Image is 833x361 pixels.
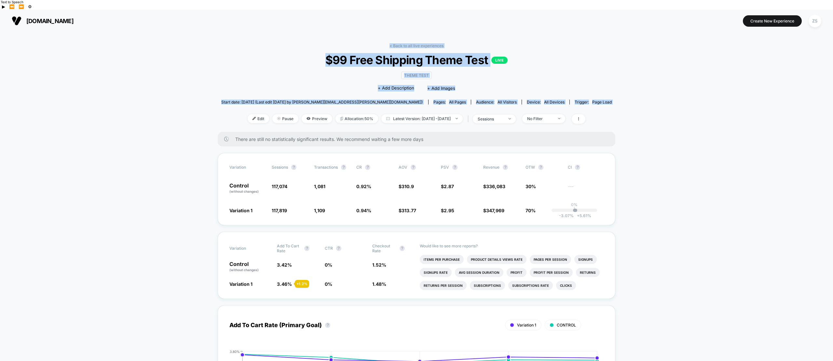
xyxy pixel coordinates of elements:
span: [DOMAIN_NAME] [26,18,74,24]
span: 5.61 % [574,213,591,218]
span: 0 % [325,262,332,268]
button: ? [575,165,580,170]
div: Audience: [476,100,517,104]
span: Add To Cart Rate [277,243,301,253]
button: Forward [17,4,26,9]
span: Revenue [483,165,499,170]
span: + Add Images [427,86,455,91]
span: Variation [229,165,265,170]
p: 0% [571,202,578,207]
a: < Back to all live experiences [389,43,444,48]
p: Control [229,261,270,272]
p: | [574,207,575,212]
img: calendar [386,117,390,120]
span: | [466,114,473,124]
span: Variation 1 [517,323,536,327]
span: Sessions [272,165,288,170]
li: Subscriptions Rate [508,281,553,290]
span: PSV [441,165,449,170]
span: 117,074 [272,184,287,189]
div: sessions [478,117,504,121]
li: Signups [574,255,597,264]
li: Subscriptions [470,281,505,290]
span: --- [568,185,604,194]
span: 1.48 % [372,281,386,287]
button: ? [411,165,416,170]
button: [DOMAIN_NAME] [10,16,75,26]
button: Previous [7,4,17,9]
span: 117,819 [272,208,287,213]
span: Variation [229,243,265,253]
span: Allocation: 50% [335,114,378,123]
img: end [456,118,458,119]
span: Variation 1 [229,281,253,287]
div: ZS [809,15,821,27]
span: $ [483,184,505,189]
span: Transactions [314,165,338,170]
span: CR [356,165,362,170]
span: Page Load [592,100,612,104]
div: Pages: [433,100,466,104]
span: 2.95 [444,208,454,213]
span: + Add Description [378,85,414,91]
button: ZS [807,14,823,28]
span: (without changes) [229,189,259,193]
span: 3.46 % [277,281,292,287]
span: 347,969 [486,208,504,213]
span: $ [399,184,414,189]
img: end [558,118,560,119]
span: 1.52 % [372,262,386,268]
span: OTW [526,165,561,170]
span: $99 Free Shipping Theme Test [241,53,592,67]
span: $ [483,208,504,213]
li: Items Per Purchase [420,255,464,264]
button: ? [336,246,341,251]
li: Returns Per Session [420,281,467,290]
span: Variation 1 [229,208,253,213]
span: 1,109 [314,208,325,213]
button: Settings [26,4,34,9]
span: 310.9 [402,184,414,189]
span: Theme Test [401,72,432,79]
button: ? [291,165,296,170]
li: Profit [507,268,526,277]
span: 0.92 % [356,184,371,189]
li: Avg Session Duration [455,268,503,277]
img: end [277,117,280,120]
li: Pages Per Session [530,255,571,264]
span: CTR [325,246,333,251]
button: ? [304,246,309,251]
div: No Filter [527,116,553,121]
div: Trigger: [575,100,612,104]
span: 336,083 [486,184,505,189]
button: ? [452,165,457,170]
span: 0 % [325,281,332,287]
button: ? [503,165,508,170]
button: ? [365,165,370,170]
span: -3.07 % [559,213,574,218]
span: $ [441,208,454,213]
span: 313.77 [402,208,416,213]
span: all pages [449,100,466,104]
span: 30% [526,184,536,189]
span: all devices [544,100,565,104]
p: Would like to see more reports? [420,243,604,248]
span: 1,081 [314,184,325,189]
img: Visually logo [12,16,21,26]
span: $ [399,208,416,213]
button: Create New Experience [743,15,802,27]
span: Start date: [DATE] (Last edit [DATE] by [PERSON_NAME][EMAIL_ADDRESS][PERSON_NAME][DOMAIN_NAME]) [221,100,423,104]
p: LIVE [491,57,508,64]
img: edit [253,117,256,120]
span: Device: [522,100,569,104]
span: AOV [399,165,407,170]
span: CONTROL [557,323,576,327]
img: end [509,118,511,119]
li: Product Details Views Rate [467,255,526,264]
button: ? [400,246,405,251]
span: There are still no statistically significant results. We recommend waiting a few more days [235,136,602,142]
span: + [577,213,580,218]
li: Clicks [556,281,576,290]
span: All Visitors [498,100,517,104]
span: (without changes) [229,268,259,272]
